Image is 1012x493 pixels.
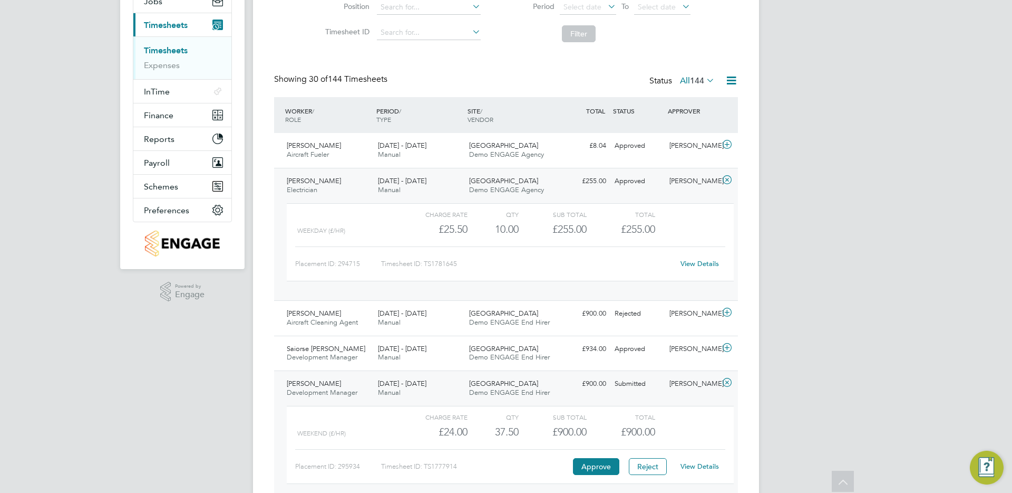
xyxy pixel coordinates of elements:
[573,458,619,475] button: Approve
[690,75,704,86] span: 144
[144,45,188,55] a: Timesheets
[144,60,180,70] a: Expenses
[400,423,468,441] div: £24.00
[665,101,720,120] div: APPROVER
[381,458,570,475] div: Timesheet ID: TS1777914
[587,411,655,423] div: Total
[285,115,301,124] span: ROLE
[563,2,601,12] span: Select date
[160,282,205,302] a: Powered byEngage
[287,379,341,388] span: [PERSON_NAME]
[133,151,231,174] button: Payroll
[287,353,357,362] span: Development Manager
[378,318,401,327] span: Manual
[145,231,220,257] img: engagetech2-logo-retina.png
[378,176,426,185] span: [DATE] - [DATE]
[287,176,341,185] span: [PERSON_NAME]
[519,208,587,221] div: Sub Total
[400,411,468,423] div: Charge rate
[665,375,720,393] div: [PERSON_NAME]
[144,182,178,192] span: Schemes
[587,208,655,221] div: Total
[970,451,1004,485] button: Engage Resource Center
[378,353,401,362] span: Manual
[274,74,390,85] div: Showing
[295,255,381,272] div: Placement ID: 294715
[144,87,170,97] span: InTime
[586,107,605,115] span: TOTAL
[322,27,369,36] label: Timesheet ID
[556,340,610,358] div: £934.00
[519,411,587,423] div: Sub Total
[638,2,676,12] span: Select date
[469,353,550,362] span: Demo ENGAGE End Hirer
[378,309,426,318] span: [DATE] - [DATE]
[610,137,665,155] div: Approved
[287,318,358,327] span: Aircraft Cleaning Agent
[378,185,401,194] span: Manual
[610,305,665,323] div: Rejected
[133,36,231,79] div: Timesheets
[144,134,174,144] span: Reports
[400,221,468,238] div: £25.50
[556,137,610,155] div: £8.04
[649,74,717,89] div: Status
[133,198,231,222] button: Preferences
[465,101,556,129] div: SITE
[297,430,346,437] span: Weekend (£/HR)
[469,388,550,397] span: Demo ENGAGE End Hirer
[144,205,189,215] span: Preferences
[621,223,655,235] span: £255.00
[295,458,381,475] div: Placement ID: 295934
[378,388,401,397] span: Manual
[381,255,674,272] div: Timesheet ID: TS1781645
[378,379,426,388] span: [DATE] - [DATE]
[665,340,720,358] div: [PERSON_NAME]
[144,158,170,168] span: Payroll
[469,185,544,194] span: Demo ENGAGE Agency
[133,103,231,127] button: Finance
[283,101,374,129] div: WORKER
[629,458,667,475] button: Reject
[519,221,587,238] div: £255.00
[374,101,465,129] div: PERIOD
[469,379,538,388] span: [GEOGRAPHIC_DATA]
[468,115,493,124] span: VENDOR
[562,25,596,42] button: Filter
[468,208,519,221] div: QTY
[287,344,365,353] span: Saiorse [PERSON_NAME]
[400,208,468,221] div: Charge rate
[376,115,391,124] span: TYPE
[133,231,232,257] a: Go to home page
[377,25,481,40] input: Search for...
[309,74,328,84] span: 30 of
[610,101,665,120] div: STATUS
[610,173,665,190] div: Approved
[469,176,538,185] span: [GEOGRAPHIC_DATA]
[133,80,231,103] button: InTime
[468,423,519,441] div: 37.50
[378,150,401,159] span: Manual
[469,318,550,327] span: Demo ENGAGE End Hirer
[610,340,665,358] div: Approved
[469,150,544,159] span: Demo ENGAGE Agency
[287,185,317,194] span: Electrician
[665,305,720,323] div: [PERSON_NAME]
[556,375,610,393] div: £900.00
[133,13,231,36] button: Timesheets
[312,107,314,115] span: /
[610,375,665,393] div: Submitted
[469,344,538,353] span: [GEOGRAPHIC_DATA]
[469,141,538,150] span: [GEOGRAPHIC_DATA]
[680,259,719,268] a: View Details
[480,107,482,115] span: /
[287,388,357,397] span: Development Manager
[378,344,426,353] span: [DATE] - [DATE]
[144,110,173,120] span: Finance
[287,150,329,159] span: Aircraft Fueler
[519,423,587,441] div: £900.00
[665,173,720,190] div: [PERSON_NAME]
[133,127,231,150] button: Reports
[680,75,715,86] label: All
[665,137,720,155] div: [PERSON_NAME]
